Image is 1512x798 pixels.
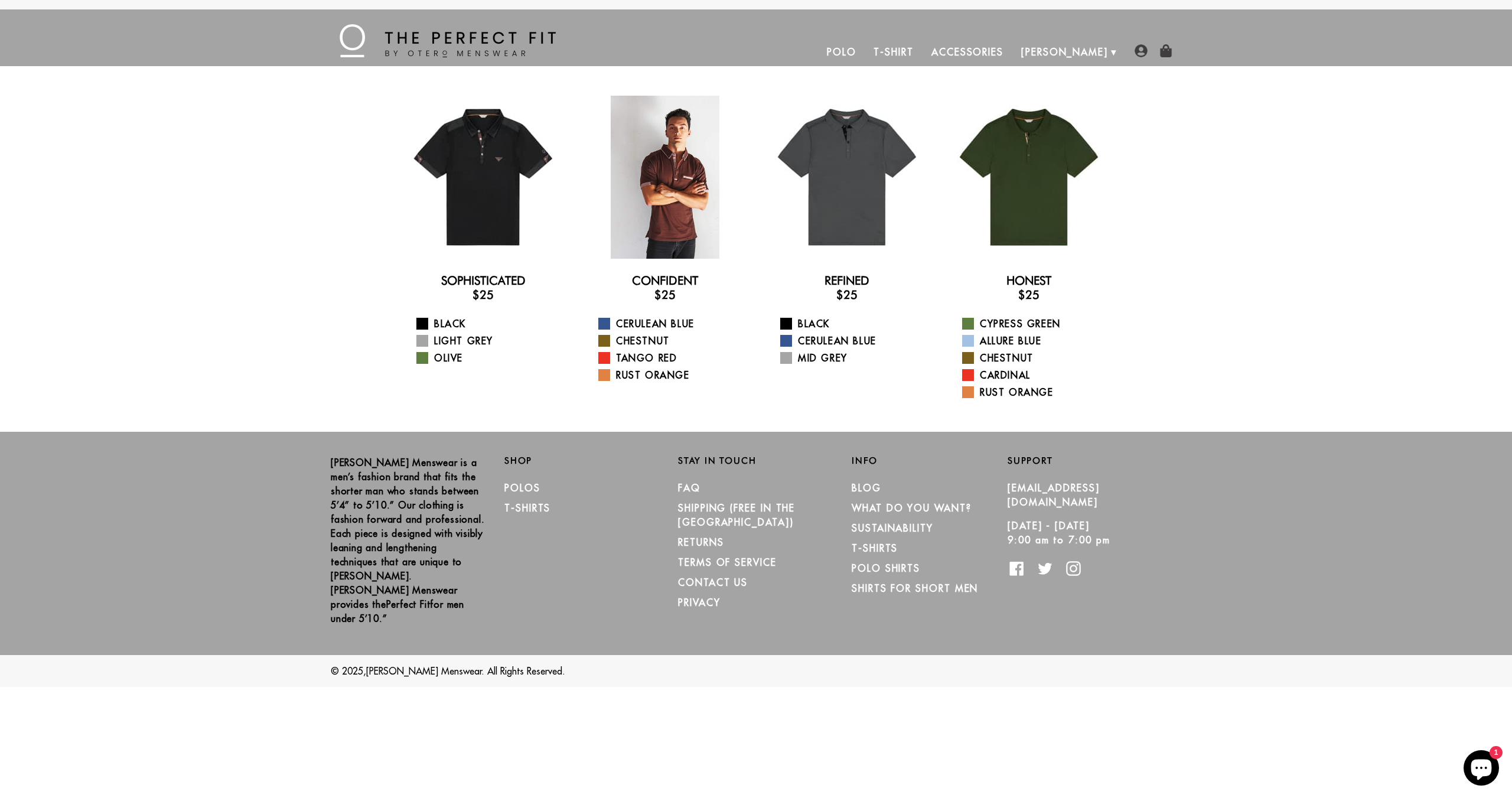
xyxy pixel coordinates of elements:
a: RETURNS [678,536,724,548]
p: © 2025, . All Rights Reserved. [331,664,1181,678]
a: Refined [825,273,869,288]
h2: Info [852,455,1008,466]
a: Chestnut [598,334,747,348]
h2: Support [1008,455,1181,466]
a: [EMAIL_ADDRESS][DOMAIN_NAME] [1008,482,1100,508]
a: SHIPPING (Free in the [GEOGRAPHIC_DATA]) [678,502,795,528]
a: [PERSON_NAME] Menswear [366,665,482,677]
h3: $25 [584,288,747,302]
h3: $25 [947,288,1110,302]
p: [PERSON_NAME] Menswear is a men’s fashion brand that fits the shorter man who stands between 5’4”... [331,455,487,626]
a: Shirts for Short Men [852,582,978,594]
h3: $25 [402,288,565,302]
a: Allure Blue [962,334,1110,348]
img: shopping-bag-icon.png [1159,44,1172,57]
a: T-Shirt [865,38,922,66]
h2: Shop [504,455,660,466]
a: Black [416,317,565,331]
a: Cerulean Blue [598,317,747,331]
a: T-Shirts [504,502,550,514]
a: Rust Orange [598,368,747,382]
a: PRIVACY [678,597,720,608]
a: Polo [818,38,865,66]
p: [DATE] - [DATE] 9:00 am to 7:00 pm [1008,519,1164,547]
a: Olive [416,351,565,365]
h2: Stay in Touch [678,455,834,466]
img: The Perfect Fit - by Otero Menswear - Logo [340,24,556,57]
img: user-account-icon.png [1135,44,1148,57]
strong: Perfect Fit [386,598,431,610]
a: CONTACT US [678,576,748,588]
a: Sustainability [852,522,933,534]
a: Chestnut [962,351,1110,365]
a: Cerulean Blue [780,334,928,348]
a: T-Shirts [852,542,898,554]
a: [PERSON_NAME] [1012,38,1117,66]
a: Blog [852,482,881,494]
a: Light Grey [416,334,565,348]
a: Polos [504,482,540,494]
a: Polo Shirts [852,562,920,574]
a: Sophisticated [441,273,526,288]
a: Tango Red [598,351,747,365]
a: FAQ [678,482,700,494]
inbox-online-store-chat: Shopify online store chat [1460,750,1503,789]
a: Honest [1006,273,1051,288]
a: TERMS OF SERVICE [678,556,777,568]
a: Cardinal [962,368,1110,382]
a: Confident [632,273,698,288]
h3: $25 [765,288,928,302]
a: Cypress Green [962,317,1110,331]
a: Accessories [923,38,1012,66]
a: Rust Orange [962,385,1110,399]
a: Black [780,317,928,331]
a: What Do You Want? [852,502,972,514]
a: Mid Grey [780,351,928,365]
